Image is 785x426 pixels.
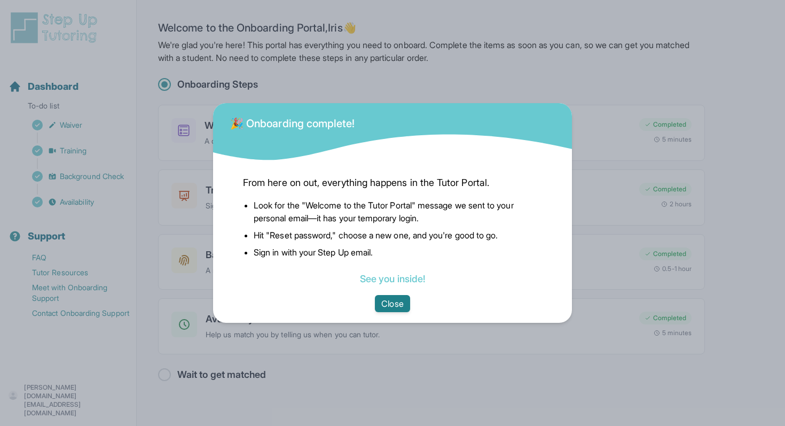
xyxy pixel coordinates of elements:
li: Look for the "Welcome to the Tutor Portal" message we sent to your personal email—it has your tem... [254,199,542,224]
li: Sign in with your Step Up email. [254,246,542,259]
a: See you inside! [360,273,425,284]
div: 🎉 Onboarding complete! [230,110,355,131]
li: Hit "Reset password," choose a new one, and you're good to go. [254,229,542,242]
button: Close [375,295,410,312]
span: From here on out, everything happens in the Tutor Portal. [243,175,542,190]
